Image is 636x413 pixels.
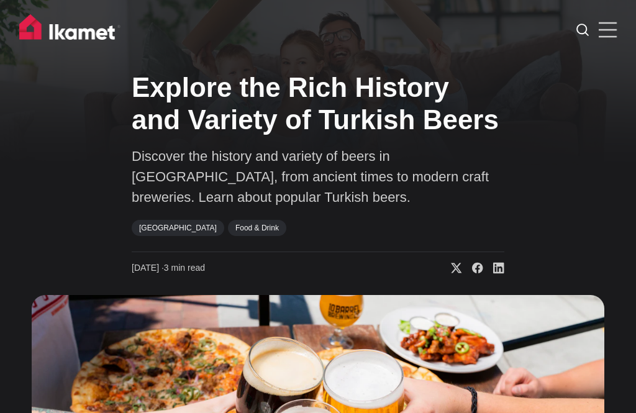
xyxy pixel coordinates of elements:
[132,220,224,236] a: [GEOGRAPHIC_DATA]
[132,263,164,273] span: [DATE] ∙
[483,262,504,275] a: Share on Linkedin
[19,14,121,45] img: Ikamet home
[132,262,205,275] time: 3 min read
[132,146,504,207] p: Discover the history and variety of beers in [GEOGRAPHIC_DATA], from ancient times to modern craf...
[228,220,286,236] a: Food & Drink
[462,262,483,275] a: Share on Facebook
[441,262,462,275] a: Share on X
[132,71,504,137] h1: Explore the Rich History and Variety of Turkish Beers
